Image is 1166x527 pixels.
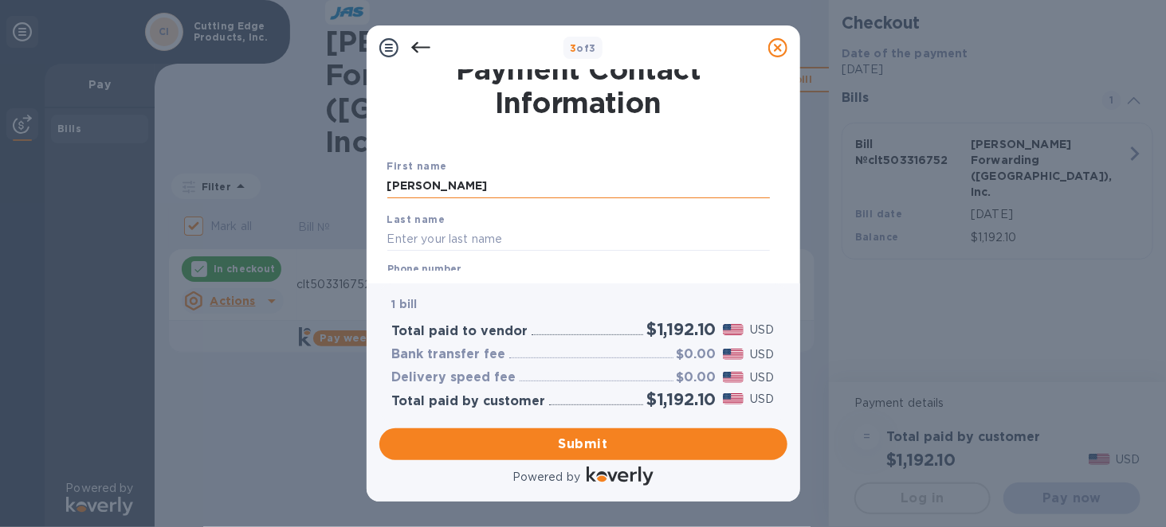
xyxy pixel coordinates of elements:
h3: Total paid by customer [392,394,546,409]
img: USD [723,324,744,335]
b: First name [387,160,447,172]
h1: Payment Contact Information [387,53,770,119]
p: Powered by [512,469,580,486]
input: Enter your first name [387,174,770,198]
h3: Bank transfer fee [392,347,506,362]
h3: Total paid to vendor [392,324,528,339]
img: USD [723,393,744,404]
h2: $1,192.10 [646,319,716,339]
p: USD [750,369,774,386]
h3: Delivery speed fee [392,370,516,385]
span: 3 [570,42,576,54]
b: 1 bill [392,298,418,310]
button: Submit [379,428,787,460]
p: USD [750,391,774,408]
img: Logo [587,466,654,486]
img: USD [723,372,744,383]
h2: $1,192.10 [646,389,716,409]
b: Last name [387,213,446,225]
img: USD [723,349,744,360]
input: Enter your last name [387,227,770,251]
p: USD [750,346,774,363]
h3: $0.00 [677,347,716,362]
b: of 3 [570,42,596,54]
p: USD [750,322,774,338]
h3: $0.00 [677,370,716,385]
label: Phone number [387,265,461,275]
span: Submit [392,435,775,454]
